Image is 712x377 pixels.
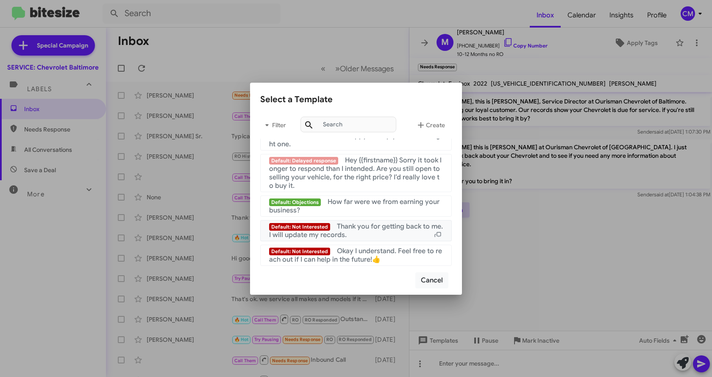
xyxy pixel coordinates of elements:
button: Filter [260,115,287,135]
button: Create [409,115,452,135]
span: Default: Not Interested [269,248,330,255]
span: Default: Objections [269,198,321,206]
span: How far were we from earning your business? [269,198,439,215]
span: Default: Not Interested [269,223,330,231]
span: Create [416,117,445,133]
span: Default: Delayed response [269,157,338,165]
div: Select a Template [260,93,452,106]
span: Okay I understand. Feel free to reach out if I can help in the future!👍 [269,247,442,264]
span: Filter [260,117,287,133]
input: Search [300,117,396,132]
span: Thank you for getting back to me. I will update my records. [269,222,443,239]
button: Cancel [415,272,448,288]
span: Hey {{firstname}} Sorry it took longer to respond than I intended. Are you still open to selling ... [269,156,442,190]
